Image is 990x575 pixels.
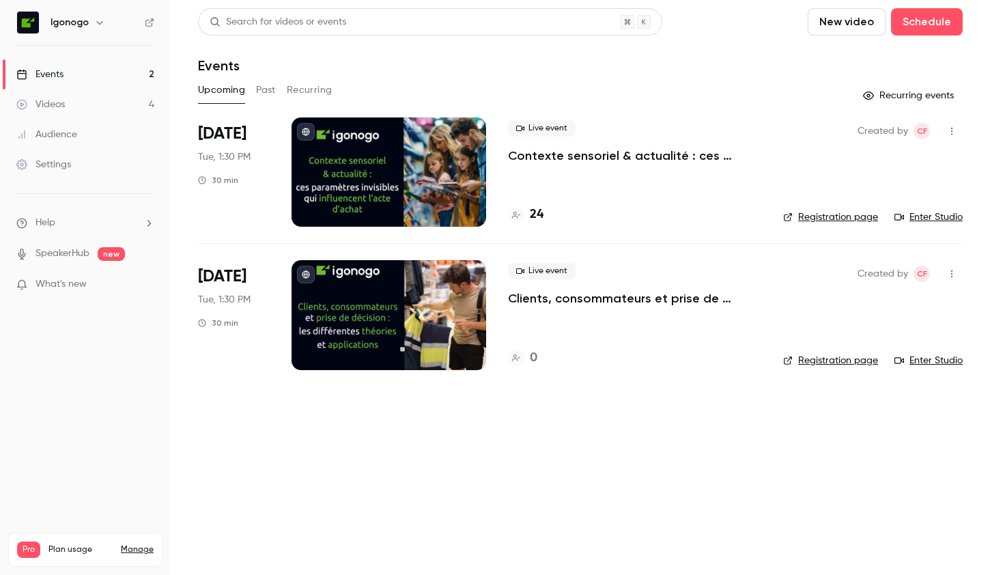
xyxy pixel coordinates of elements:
span: [DATE] [198,266,246,287]
a: Enter Studio [894,210,963,224]
button: Recurring [287,79,333,101]
div: Audience [16,128,77,141]
span: CF [917,266,927,282]
h4: 0 [530,349,537,367]
span: Tue, 1:30 PM [198,293,251,307]
div: Aug 26 Tue, 1:30 PM (Europe/Paris) [198,117,270,227]
span: Created by [858,123,908,139]
span: Live event [508,120,576,137]
button: Schedule [891,8,963,36]
button: New video [808,8,886,36]
button: Past [256,79,276,101]
iframe: Noticeable Trigger [138,279,154,291]
a: Registration page [783,210,878,224]
span: Tue, 1:30 PM [198,150,251,164]
span: What's new [36,277,87,292]
span: Candice Francois [914,123,930,139]
span: Created by [858,266,908,282]
span: Candice Francois [914,266,930,282]
a: Registration page [783,354,878,367]
div: Search for videos or events [210,15,346,29]
a: Enter Studio [894,354,963,367]
span: Plan usage [48,544,113,555]
span: Live event [508,263,576,279]
span: CF [917,123,927,139]
button: Upcoming [198,79,245,101]
a: 0 [508,349,537,367]
div: Oct 7 Tue, 1:30 PM (Europe/Paris) [198,260,270,369]
div: 30 min [198,318,238,328]
h1: Events [198,57,240,74]
a: 24 [508,206,543,224]
a: Clients, consommateurs et prise de décision : les différentes théories et applications [508,290,761,307]
div: 30 min [198,175,238,186]
div: Videos [16,98,65,111]
h4: 24 [530,206,543,224]
div: Settings [16,158,71,171]
li: help-dropdown-opener [16,216,154,230]
div: Events [16,68,63,81]
a: SpeakerHub [36,247,89,261]
a: Contexte sensoriel & actualité : ces paramètres invisibles qui influencent l’acte d’achat [508,148,761,164]
button: Recurring events [857,85,963,107]
span: [DATE] [198,123,246,145]
span: Pro [17,542,40,558]
img: Igonogo [17,12,39,33]
h6: Igonogo [51,16,89,29]
a: Manage [121,544,154,555]
span: new [98,247,125,261]
span: Help [36,216,55,230]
